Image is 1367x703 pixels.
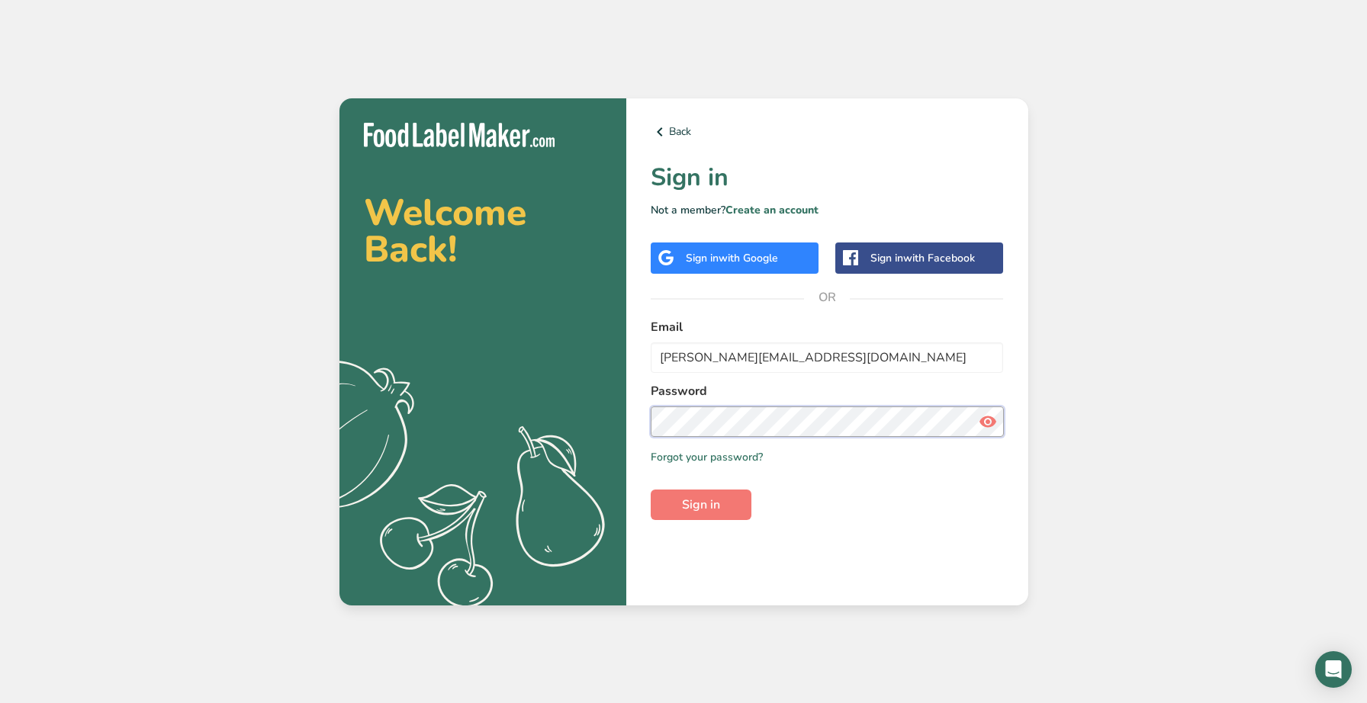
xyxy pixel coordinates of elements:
[364,194,602,268] h2: Welcome Back!
[651,159,1004,196] h1: Sign in
[903,251,975,265] span: with Facebook
[686,250,778,266] div: Sign in
[651,342,1004,373] input: Enter Your Email
[651,490,751,520] button: Sign in
[651,202,1004,218] p: Not a member?
[651,382,1004,400] label: Password
[364,123,555,148] img: Food Label Maker
[804,274,850,320] span: OR
[682,496,720,514] span: Sign in
[725,203,819,217] a: Create an account
[1315,651,1352,688] div: Open Intercom Messenger
[651,123,1004,141] a: Back
[651,449,763,465] a: Forgot your password?
[870,250,975,266] div: Sign in
[719,251,778,265] span: with Google
[651,318,1004,336] label: Email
